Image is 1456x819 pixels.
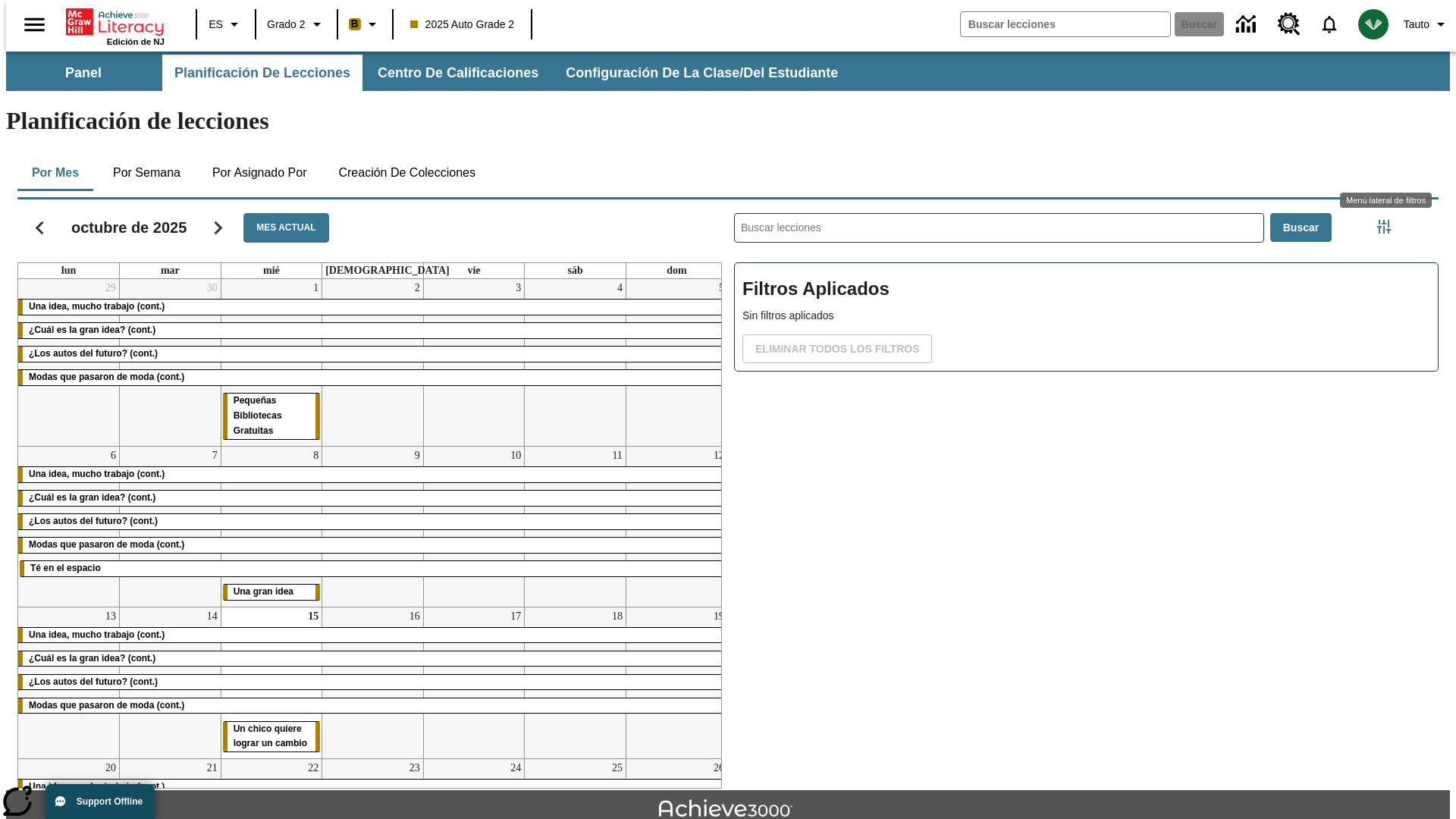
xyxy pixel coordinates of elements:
a: 5 de octubre de 2025 [716,279,727,297]
td: 16 de octubre de 2025 [322,607,424,759]
a: 24 de octubre de 2025 [507,759,524,777]
a: miércoles [260,263,283,278]
button: Grado: Grado 2, Elige un grado [261,11,332,38]
td: 29 de septiembre de 2025 [18,279,120,446]
td: 8 de octubre de 2025 [221,446,322,607]
a: Centro de información [1227,4,1269,45]
div: Filtros Aplicados [734,262,1439,372]
td: 5 de octubre de 2025 [626,279,727,446]
button: Panel [8,55,159,91]
span: Edición de NJ [107,37,165,46]
input: Buscar lecciones [735,214,1263,242]
td: 18 de octubre de 2025 [525,607,626,759]
a: 15 de octubre de 2025 [305,607,322,626]
a: 11 de octubre de 2025 [609,447,625,465]
a: 16 de octubre de 2025 [406,607,423,626]
span: Una idea, mucho trabajo (cont.) [29,781,165,792]
span: Una idea, mucho trabajo (cont.) [29,301,165,312]
a: 21 de octubre de 2025 [204,759,221,777]
td: 15 de octubre de 2025 [221,607,322,759]
a: jueves [322,263,453,278]
button: Abrir el menú lateral [12,2,57,47]
a: 14 de octubre de 2025 [204,607,221,626]
div: Buscar [722,193,1439,789]
a: 9 de octubre de 2025 [412,447,423,465]
div: ¿Los autos del futuro? (cont.) [18,514,727,529]
td: 3 de octubre de 2025 [423,279,525,446]
div: Menú lateral de filtros [1340,193,1432,208]
td: 14 de octubre de 2025 [120,607,221,759]
a: 4 de octubre de 2025 [614,279,626,297]
a: Portada [66,7,165,37]
a: 18 de octubre de 2025 [609,607,626,626]
a: 20 de octubre de 2025 [102,759,119,777]
div: Una idea, mucho trabajo (cont.) [18,467,727,482]
span: B [351,14,359,33]
button: Boost El color de la clase es anaranjado claro. Cambiar el color de la clase. [343,11,388,38]
td: 10 de octubre de 2025 [423,446,525,607]
img: avatar image [1358,9,1389,39]
button: Support Offline [45,784,155,819]
button: Perfil/Configuración [1398,11,1456,38]
button: Configuración de la clase/del estudiante [554,55,850,91]
div: Una idea, mucho trabajo (cont.) [18,628,727,643]
span: ¿Cuál es la gran idea? (cont.) [29,325,155,335]
div: Calendario [5,193,722,789]
div: ¿Los autos del futuro? (cont.) [18,347,727,362]
td: 2 de octubre de 2025 [322,279,424,446]
span: ¿Cuál es la gran idea? (cont.) [29,653,155,664]
td: 12 de octubre de 2025 [626,446,727,607]
h2: octubre de 2025 [71,218,187,237]
a: sábado [564,263,585,278]
span: Configuración de la clase/del estudiante [566,64,838,82]
button: Regresar [20,209,59,247]
td: 30 de septiembre de 2025 [120,279,221,446]
a: 8 de octubre de 2025 [310,447,322,465]
a: 7 de octubre de 2025 [209,447,221,465]
button: Seguir [199,209,237,247]
a: 2 de octubre de 2025 [412,279,423,297]
button: Por semana [101,155,193,191]
div: Modas que pasaron de moda (cont.) [18,698,727,714]
td: 1 de octubre de 2025 [221,279,322,446]
span: Modas que pasaron de moda (cont.) [29,372,184,382]
a: 29 de septiembre de 2025 [102,279,119,297]
td: 9 de octubre de 2025 [322,446,424,607]
a: 22 de octubre de 2025 [305,759,322,777]
a: 1 de octubre de 2025 [310,279,322,297]
a: 13 de octubre de 2025 [102,607,119,626]
td: 11 de octubre de 2025 [525,446,626,607]
div: Modas que pasaron de moda (cont.) [18,370,727,385]
a: 19 de octubre de 2025 [711,607,727,626]
span: Té en el espacio [30,563,101,573]
h2: Filtros Aplicados [742,271,1430,308]
td: 7 de octubre de 2025 [120,446,221,607]
td: 13 de octubre de 2025 [18,607,120,759]
button: Planificación de lecciones [162,55,362,91]
input: Buscar campo [961,12,1170,36]
td: 17 de octubre de 2025 [423,607,525,759]
span: ¿Los autos del futuro? (cont.) [29,348,158,359]
a: lunes [58,263,79,278]
span: 2025 Auto Grade 2 [410,17,515,33]
div: ¿Cuál es la gran idea? (cont.) [18,323,727,338]
span: Grado 2 [267,17,306,33]
button: Por asignado por [200,155,319,191]
td: 19 de octubre de 2025 [626,607,727,759]
span: Modas que pasaron de moda (cont.) [29,700,184,711]
p: Sin filtros aplicados [742,308,1430,324]
span: Una idea, mucho trabajo (cont.) [29,469,165,479]
a: viernes [464,263,483,278]
td: 4 de octubre de 2025 [525,279,626,446]
span: Tauto [1404,17,1429,33]
div: Subbarra de navegación [6,52,1450,91]
a: 26 de octubre de 2025 [711,759,727,777]
a: 6 de octubre de 2025 [108,447,119,465]
div: Subbarra de navegación [6,55,852,91]
a: 10 de octubre de 2025 [507,447,524,465]
span: Un chico quiere lograr un cambio [234,723,307,749]
span: Una gran idea [234,586,293,597]
button: Centro de calificaciones [366,55,551,91]
div: Té en el espacio [20,561,726,576]
a: martes [158,263,183,278]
